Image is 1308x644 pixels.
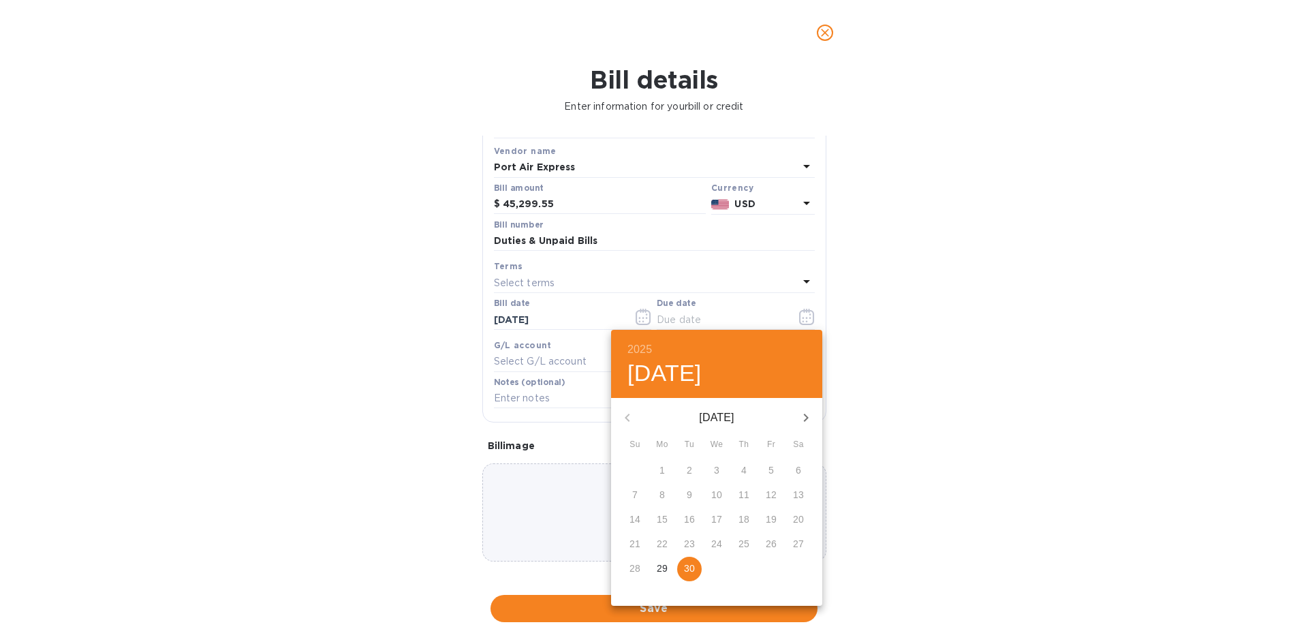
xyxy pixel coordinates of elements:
button: [DATE] [627,359,702,388]
span: Th [732,438,756,452]
button: 2025 [627,340,652,359]
span: We [704,438,729,452]
span: Sa [786,438,811,452]
p: 30 [684,562,695,575]
p: 29 [657,562,668,575]
p: [DATE] [644,410,790,426]
span: Su [623,438,647,452]
span: Fr [759,438,783,452]
span: Tu [677,438,702,452]
button: 29 [650,557,674,581]
span: Mo [650,438,674,452]
button: 30 [677,557,702,581]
